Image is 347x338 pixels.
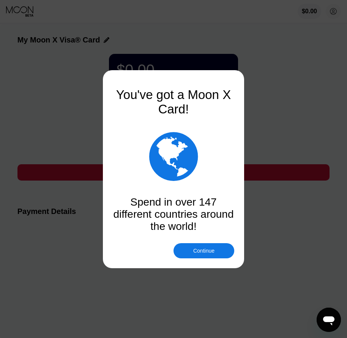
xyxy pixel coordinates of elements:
[173,243,234,258] div: Continue
[193,248,215,254] div: Continue
[113,88,234,116] div: You've got a Moon X Card!
[149,128,198,185] div: 
[317,308,341,332] iframe: Button to launch messaging window
[113,128,234,185] div: 
[113,196,234,233] div: Spend in over 147 different countries around the world!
